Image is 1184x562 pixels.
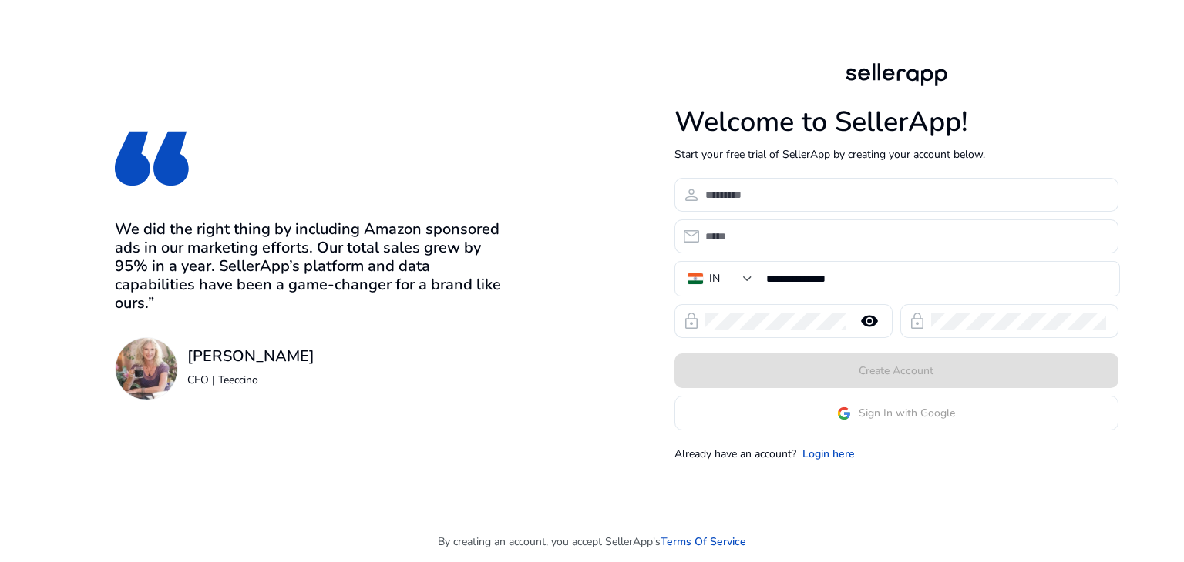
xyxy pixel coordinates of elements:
span: lock [908,312,927,330]
span: person [682,186,701,204]
p: Start your free trial of SellerApp by creating your account below. [674,146,1118,162]
p: Already have an account? [674,446,796,462]
mat-icon: remove_red_eye [851,312,888,330]
h3: We did the right thing by including Amazon sponsored ads in our marketing efforts. Our total sale... [115,220,510,313]
a: Terms Of Service [661,534,746,550]
a: Login here [802,446,855,462]
p: CEO | Teeccino [187,372,314,388]
span: lock [682,312,701,330]
h3: [PERSON_NAME] [187,347,314,366]
h1: Welcome to SellerApp! [674,105,1118,139]
div: IN [709,270,720,287]
span: email [682,227,701,246]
